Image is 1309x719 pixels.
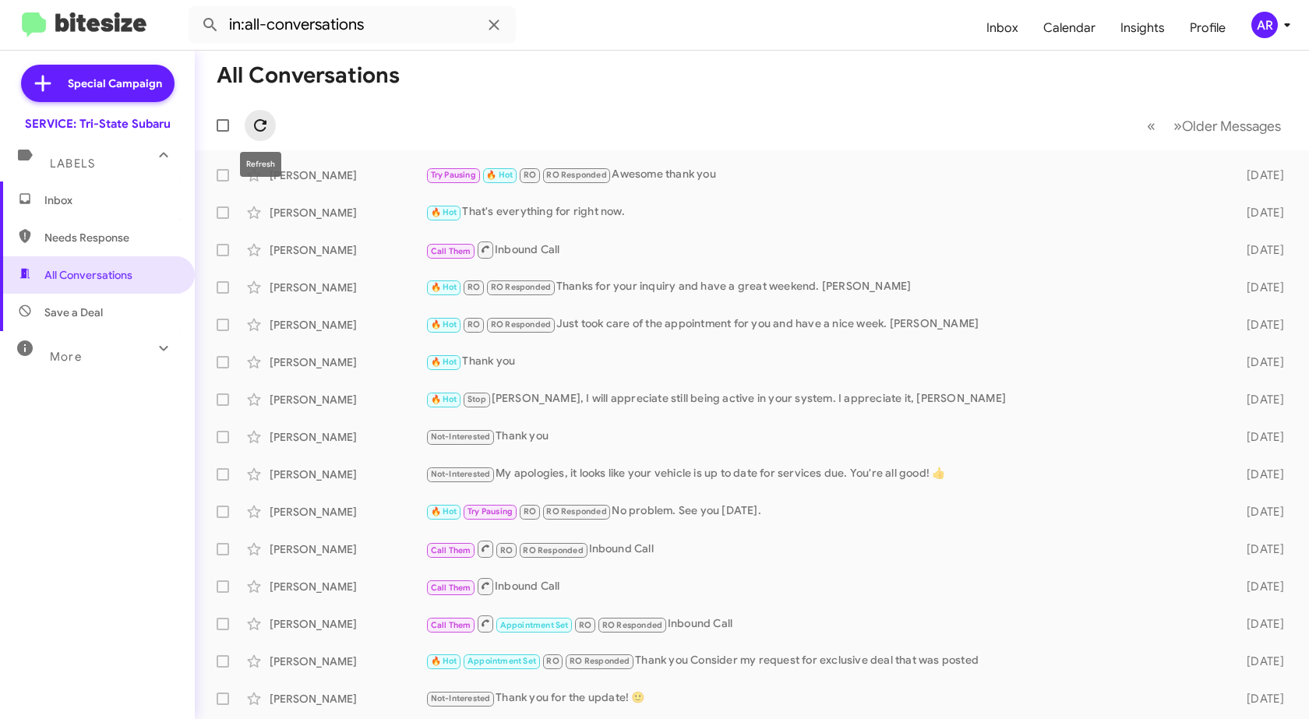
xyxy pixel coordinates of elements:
span: Call Them [431,620,471,630]
div: Thanks for your inquiry and have a great weekend. [PERSON_NAME] [425,278,1225,296]
span: 🔥 Hot [431,357,457,367]
a: Calendar [1031,5,1108,51]
span: All Conversations [44,267,132,283]
div: [PERSON_NAME] [270,280,425,295]
div: [DATE] [1225,504,1297,520]
div: Inbound Call [425,240,1225,259]
div: My apologies, it looks like your vehicle is up to date for services due. You're all good! 👍 [425,465,1225,483]
div: That's everything for right now. [425,203,1225,221]
div: [PERSON_NAME] [270,392,425,407]
div: Thank you for the update! 🙂 [425,689,1225,707]
div: [PERSON_NAME] [270,579,425,594]
span: RO [500,545,513,555]
h1: All Conversations [217,63,400,88]
div: Refresh [240,152,281,177]
span: 🔥 Hot [431,319,457,330]
div: [PERSON_NAME] [270,616,425,632]
div: [PERSON_NAME] [270,541,425,557]
div: [PERSON_NAME] [270,242,425,258]
span: 🔥 Hot [431,207,457,217]
span: RO Responded [602,620,662,630]
div: [PERSON_NAME] [270,167,425,183]
div: [DATE] [1225,579,1297,594]
span: Call Them [431,583,471,593]
span: RO [467,282,480,292]
div: Thank you [425,428,1225,446]
span: » [1173,116,1182,136]
span: Labels [50,157,95,171]
button: AR [1238,12,1292,38]
span: Special Campaign [68,76,162,91]
div: [DATE] [1225,167,1297,183]
div: [DATE] [1225,205,1297,220]
span: 🔥 Hot [486,170,513,180]
span: Not-Interested [431,693,491,703]
span: Try Pausing [431,170,476,180]
span: Appointment Set [500,620,569,630]
span: Inbox [44,192,177,208]
span: Call Them [431,246,471,256]
div: SERVICE: Tri-State Subaru [25,116,171,132]
div: [PERSON_NAME] [270,205,425,220]
span: « [1147,116,1156,136]
button: Next [1164,110,1290,142]
span: Appointment Set [467,656,536,666]
div: [DATE] [1225,242,1297,258]
div: [DATE] [1225,654,1297,669]
span: Save a Deal [44,305,103,320]
div: Awesome thank you [425,166,1225,184]
span: RO [546,656,559,666]
span: More [50,350,82,364]
span: Not-Interested [431,432,491,442]
span: Call Them [431,545,471,555]
span: 🔥 Hot [431,656,457,666]
div: [DATE] [1225,616,1297,632]
div: [DATE] [1225,317,1297,333]
div: [PERSON_NAME] [270,467,425,482]
span: RO [579,620,591,630]
span: RO Responded [523,545,583,555]
div: Thank you Consider my request for exclusive deal that was posted [425,652,1225,670]
div: AR [1251,12,1278,38]
span: 🔥 Hot [431,394,457,404]
span: Not-Interested [431,469,491,479]
div: [DATE] [1225,429,1297,445]
div: [PERSON_NAME], I will appreciate still being active in your system. I appreciate it, [PERSON_NAME] [425,390,1225,408]
span: RO [524,170,536,180]
span: RO Responded [546,170,606,180]
span: 🔥 Hot [431,282,457,292]
div: [PERSON_NAME] [270,654,425,669]
div: [DATE] [1225,467,1297,482]
div: [DATE] [1225,541,1297,557]
span: 🔥 Hot [431,506,457,516]
div: Inbound Call [425,576,1225,596]
div: [PERSON_NAME] [270,354,425,370]
input: Search [189,6,516,44]
a: Inbox [974,5,1031,51]
div: [PERSON_NAME] [270,504,425,520]
a: Insights [1108,5,1177,51]
a: Special Campaign [21,65,175,102]
div: [DATE] [1225,691,1297,707]
button: Previous [1138,110,1165,142]
div: [PERSON_NAME] [270,317,425,333]
div: [PERSON_NAME] [270,691,425,707]
span: RO Responded [570,656,630,666]
span: RO Responded [491,319,551,330]
a: Profile [1177,5,1238,51]
div: No problem. See you [DATE]. [425,502,1225,520]
span: RO Responded [491,282,551,292]
span: Needs Response [44,230,177,245]
div: [DATE] [1225,392,1297,407]
div: [PERSON_NAME] [270,429,425,445]
div: [DATE] [1225,354,1297,370]
span: RO [467,319,480,330]
div: [DATE] [1225,280,1297,295]
div: Inbound Call [425,614,1225,633]
span: Try Pausing [467,506,513,516]
div: Inbound Call [425,539,1225,559]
